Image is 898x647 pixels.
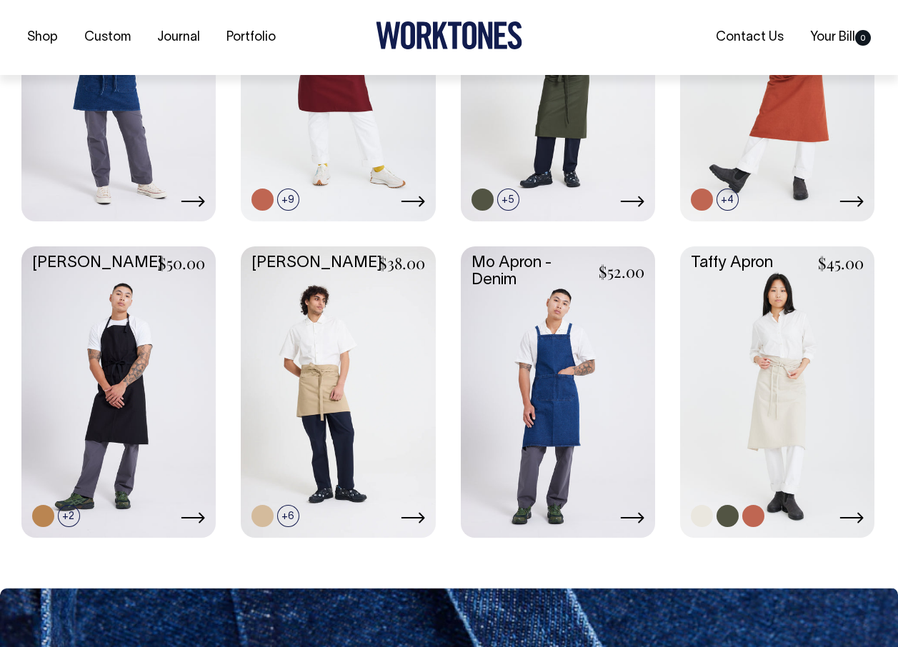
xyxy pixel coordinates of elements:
a: Custom [79,26,136,49]
a: Shop [21,26,64,49]
span: 0 [855,29,871,45]
span: +6 [277,505,299,527]
span: +2 [58,505,80,527]
a: Contact Us [710,25,789,49]
span: +5 [497,189,519,211]
span: +9 [277,189,299,211]
a: Journal [151,26,206,49]
a: Your Bill0 [804,25,877,49]
span: +4 [717,189,739,211]
a: Portfolio [221,26,281,49]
